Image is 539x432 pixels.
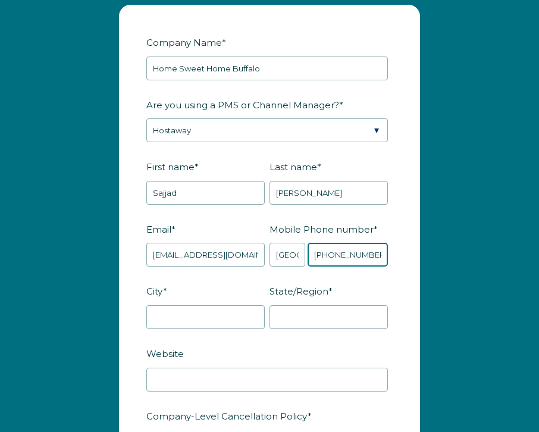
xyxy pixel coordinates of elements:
[269,158,317,176] span: Last name
[146,96,339,114] span: Are you using a PMS or Channel Manager?
[269,282,328,300] span: State/Region
[146,158,195,176] span: First name
[146,345,184,363] span: Website
[146,220,171,239] span: Email
[269,220,374,239] span: Mobile Phone number
[146,282,163,300] span: City
[146,33,222,52] span: Company Name
[146,407,308,425] span: Company-Level Cancellation Policy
